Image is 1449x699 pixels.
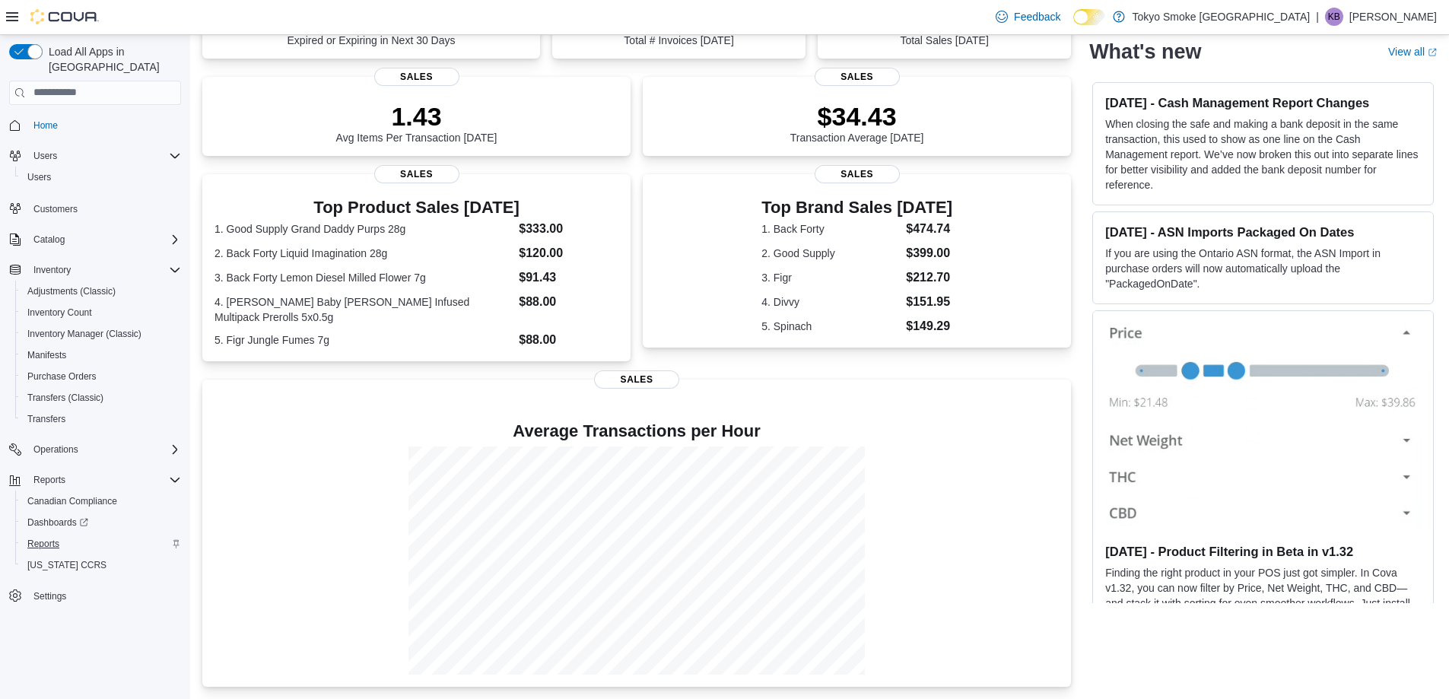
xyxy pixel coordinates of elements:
p: $34.43 [790,101,924,132]
button: Transfers [15,408,187,430]
h3: [DATE] - Product Filtering in Beta in v1.32 [1105,544,1421,559]
p: 1.43 [336,101,497,132]
span: Reports [27,538,59,550]
dt: 1. Good Supply Grand Daddy Purps 28g [214,221,513,237]
a: Transfers (Classic) [21,389,110,407]
a: Manifests [21,346,72,364]
span: Purchase Orders [21,367,181,386]
a: Feedback [990,2,1066,32]
span: Users [21,168,181,186]
span: Operations [33,443,78,456]
a: Settings [27,587,72,605]
button: Canadian Compliance [15,491,187,512]
span: Inventory Manager (Classic) [21,325,181,343]
span: Inventory Manager (Classic) [27,328,141,340]
a: Home [27,116,64,135]
button: Catalog [27,230,71,249]
span: Sales [374,165,459,183]
h3: [DATE] - ASN Imports Packaged On Dates [1105,224,1421,240]
a: View allExternal link [1388,46,1437,58]
a: [US_STATE] CCRS [21,556,113,574]
button: Settings [3,585,187,607]
a: Customers [27,200,84,218]
button: Operations [27,440,84,459]
span: Feedback [1014,9,1060,24]
p: | [1316,8,1319,26]
dd: $333.00 [519,220,618,238]
button: Inventory [3,259,187,281]
span: Reports [27,471,181,489]
span: Inventory Count [21,303,181,322]
span: Dark Mode [1073,25,1074,26]
h3: [DATE] - Cash Management Report Changes [1105,95,1421,110]
a: Reports [21,535,65,553]
span: Customers [27,199,181,218]
dt: 4. [PERSON_NAME] Baby [PERSON_NAME] Infused Multipack Prerolls 5x0.5g [214,294,513,325]
span: Transfers (Classic) [27,392,103,404]
button: Reports [15,533,187,554]
span: Manifests [21,346,181,364]
span: Purchase Orders [27,370,97,383]
button: Transfers (Classic) [15,387,187,408]
span: Sales [815,68,900,86]
span: Sales [815,165,900,183]
button: Home [3,114,187,136]
span: Inventory Count [27,307,92,319]
dt: 3. Figr [761,270,900,285]
button: Inventory [27,261,77,279]
span: Inventory [33,264,71,276]
span: Canadian Compliance [21,492,181,510]
span: Users [33,150,57,162]
h3: Top Product Sales [DATE] [214,199,618,217]
button: Manifests [15,345,187,366]
div: Avg Items Per Transaction [DATE] [336,101,497,144]
dt: 3. Back Forty Lemon Diesel Milled Flower 7g [214,270,513,285]
a: Users [21,168,57,186]
a: Canadian Compliance [21,492,123,510]
button: Inventory Manager (Classic) [15,323,187,345]
span: Settings [33,590,66,602]
span: Manifests [27,349,66,361]
span: Inventory [27,261,181,279]
span: Load All Apps in [GEOGRAPHIC_DATA] [43,44,181,75]
span: Adjustments (Classic) [27,285,116,297]
button: Customers [3,197,187,219]
dt: 1. Back Forty [761,221,900,237]
p: Tokyo Smoke [GEOGRAPHIC_DATA] [1133,8,1311,26]
span: KB [1328,8,1340,26]
h2: What's new [1089,40,1201,64]
dt: 5. Spinach [761,319,900,334]
a: Dashboards [21,513,94,532]
a: Transfers [21,410,71,428]
dt: 2. Back Forty Liquid Imagination 28g [214,246,513,261]
dt: 2. Good Supply [761,246,900,261]
span: Sales [594,370,679,389]
span: Operations [27,440,181,459]
span: Catalog [33,234,65,246]
a: Purchase Orders [21,367,103,386]
nav: Complex example [9,108,181,647]
span: Transfers [27,413,65,425]
span: Adjustments (Classic) [21,282,181,300]
dd: $149.29 [906,317,952,335]
button: Users [27,147,63,165]
dd: $474.74 [906,220,952,238]
p: [PERSON_NAME] [1349,8,1437,26]
span: Dashboards [27,516,88,529]
button: Purchase Orders [15,366,187,387]
dd: $212.70 [906,268,952,287]
button: Adjustments (Classic) [15,281,187,302]
span: Transfers [21,410,181,428]
dd: $151.95 [906,293,952,311]
h3: Top Brand Sales [DATE] [761,199,952,217]
button: Inventory Count [15,302,187,323]
span: Canadian Compliance [27,495,117,507]
img: Cova [30,9,99,24]
div: Transaction Average [DATE] [790,101,924,144]
a: Dashboards [15,512,187,533]
div: Kathleen Bunt [1325,8,1343,26]
span: Users [27,147,181,165]
dd: $88.00 [519,293,618,311]
button: Catalog [3,229,187,250]
span: Sales [374,68,459,86]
